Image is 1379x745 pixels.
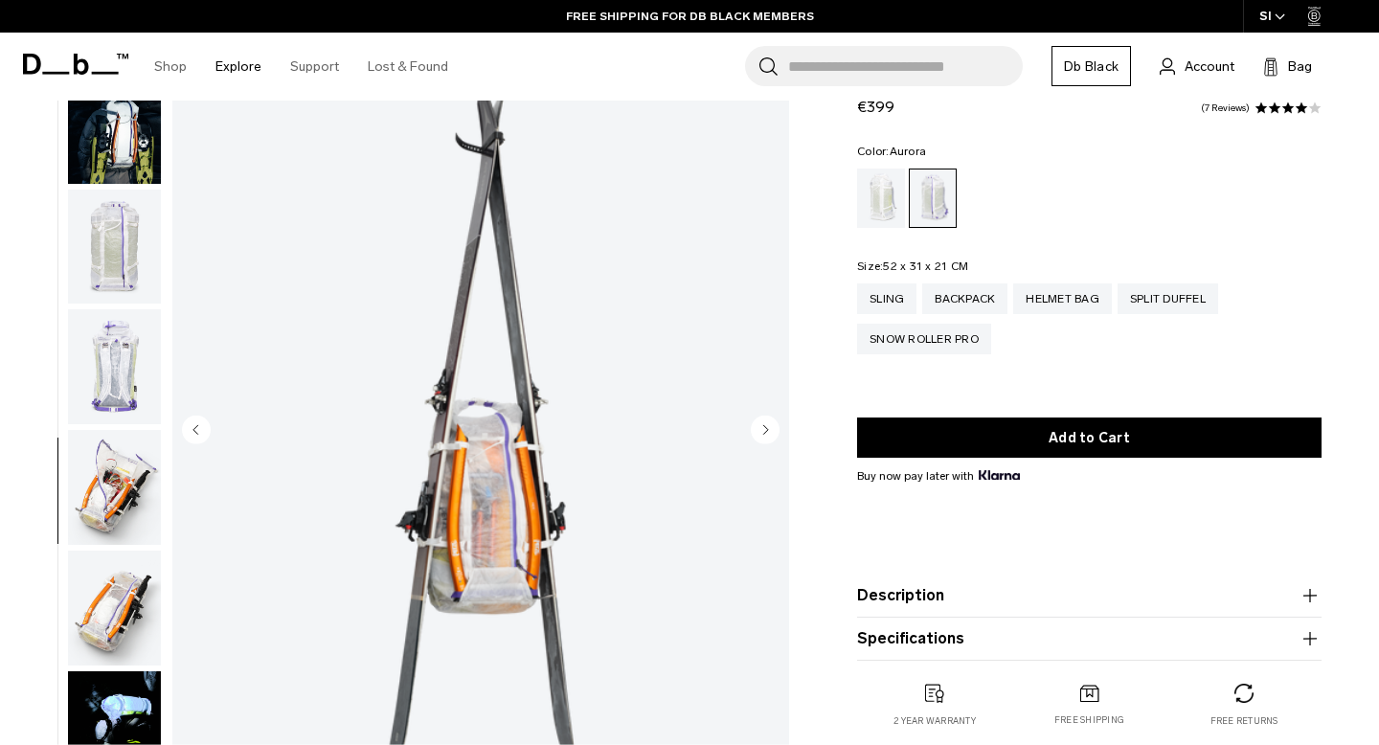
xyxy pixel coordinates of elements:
a: Sling [857,283,916,314]
a: Shop [154,33,187,101]
span: Aurora [890,145,927,158]
img: Weigh_Lighter_Backpack_25L_Lifestyle_new.png [68,69,161,184]
img: Weigh_Lighter_Backpack_25L_5.png [68,551,161,666]
button: Previous slide [182,416,211,448]
a: Aurora [909,169,957,228]
span: Buy now pay later with [857,467,1020,485]
a: Diffusion [857,169,905,228]
a: Account [1160,55,1234,78]
legend: Size: [857,260,968,272]
button: Weigh_Lighter_Backpack_25L_4.png [67,429,162,546]
a: 7 reviews [1201,103,1250,113]
legend: Color: [857,146,926,157]
span: Account [1185,56,1234,77]
span: Bag [1288,56,1312,77]
a: Backpack [922,283,1007,314]
a: Lost & Found [368,33,448,101]
a: Helmet Bag [1013,283,1112,314]
span: 52 x 31 x 21 CM [883,260,968,273]
img: Weigh_Lighter_Backpack_25L_3.png [68,309,161,424]
a: Db Black [1051,46,1131,86]
img: Weigh_Lighter_Backpack_25L_4.png [68,430,161,545]
a: FREE SHIPPING FOR DB BLACK MEMBERS [566,8,814,25]
p: Free shipping [1054,713,1124,727]
button: Bag [1263,55,1312,78]
a: Explore [215,33,261,101]
a: Split Duffel [1118,283,1218,314]
button: Add to Cart [857,418,1322,458]
a: Snow Roller Pro [857,324,991,354]
button: Next slide [751,416,780,448]
span: €399 [857,98,894,116]
button: Specifications [857,627,1322,650]
button: Weigh_Lighter_Backpack_25L_Lifestyle_new.png [67,68,162,185]
button: Weigh_Lighter_Backpack_25L_3.png [67,308,162,425]
button: Description [857,584,1322,607]
button: Weigh_Lighter_Backpack_25L_2.png [67,189,162,305]
img: {"height" => 20, "alt" => "Klarna"} [979,470,1020,480]
button: Weigh_Lighter_Backpack_25L_5.png [67,550,162,666]
img: Weigh_Lighter_Backpack_25L_2.png [68,190,161,305]
a: Support [290,33,339,101]
p: 2 year warranty [893,714,976,728]
nav: Main Navigation [140,33,463,101]
p: Free returns [1210,714,1278,728]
